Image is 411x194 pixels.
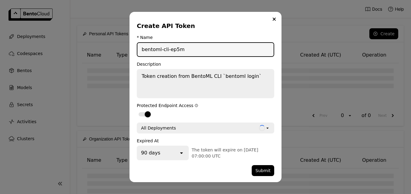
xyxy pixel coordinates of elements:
div: Expired At [137,138,274,143]
div: dialog [130,12,281,182]
button: Submit [252,165,274,176]
svg: open [178,150,185,156]
div: 90 days [141,149,160,157]
svg: open [265,126,270,130]
div: Protected Endpoint Access [137,103,274,108]
div: Name [140,35,153,40]
button: Close [271,16,278,23]
div: Description [137,62,274,67]
div: Create API Token [137,22,272,30]
span: The token will expire on [DATE] 07:00:00 UTC [192,147,258,158]
div: All Deployments [141,125,176,131]
textarea: Token creation from BentoML CLI `bentoml login` [137,70,274,98]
